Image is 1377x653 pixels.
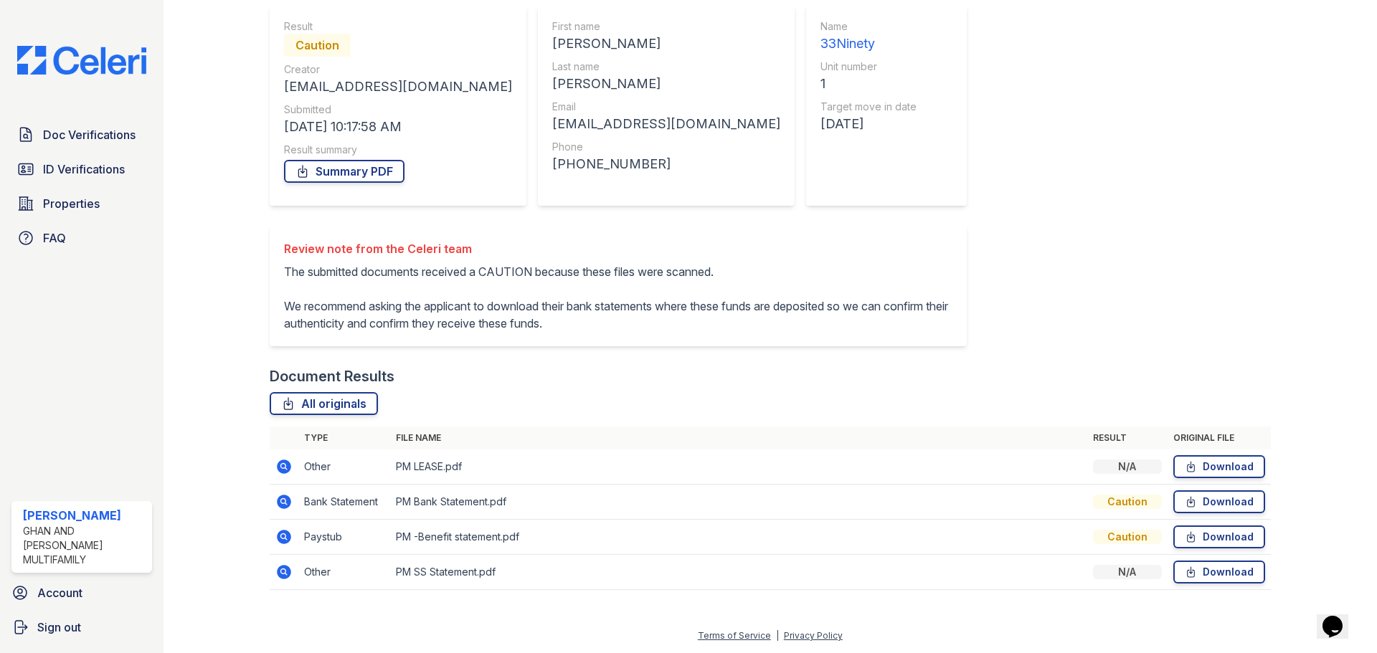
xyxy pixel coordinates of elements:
[43,126,136,143] span: Doc Verifications
[1173,525,1265,548] a: Download
[1168,426,1271,449] th: Original file
[284,62,512,77] div: Creator
[552,114,780,134] div: [EMAIL_ADDRESS][DOMAIN_NAME]
[552,140,780,154] div: Phone
[270,392,378,415] a: All originals
[298,520,390,555] td: Paystub
[820,114,917,134] div: [DATE]
[270,366,394,386] div: Document Results
[23,524,146,567] div: Ghan and [PERSON_NAME] Multifamily
[11,155,152,183] a: ID Verifications
[390,555,1087,590] td: PM SS Statement.pdf
[784,630,843,641] a: Privacy Policy
[1087,426,1168,449] th: Result
[820,34,917,54] div: 33Ninety
[37,584,82,601] span: Account
[6,578,158,607] a: Account
[284,160,404,183] a: Summary PDF
[552,19,780,34] div: First name
[820,59,917,74] div: Unit number
[552,74,780,94] div: [PERSON_NAME]
[1093,495,1162,509] div: Caution
[284,117,512,137] div: [DATE] 10:17:58 AM
[1093,459,1162,474] div: N/A
[820,19,917,54] a: Name 33Ninety
[390,449,1087,485] td: PM LEASE.pdf
[6,46,158,75] img: CE_Logo_Blue-a8612792a0a2168367f1c8372b55b34899dd931a85d93a1a3d3e32e68fde9ad4.png
[298,449,390,485] td: Other
[820,19,917,34] div: Name
[11,224,152,252] a: FAQ
[552,59,780,74] div: Last name
[37,619,81,636] span: Sign out
[284,19,512,34] div: Result
[284,143,512,157] div: Result summary
[1093,530,1162,544] div: Caution
[1173,561,1265,583] a: Download
[1173,490,1265,513] a: Download
[552,154,780,174] div: [PHONE_NUMBER]
[23,507,146,524] div: [PERSON_NAME]
[43,229,66,247] span: FAQ
[11,189,152,218] a: Properties
[284,263,952,332] p: The submitted documents received a CAUTION because these files were scanned. We recommend asking ...
[390,426,1087,449] th: File name
[776,630,779,641] div: |
[390,520,1087,555] td: PM -Benefit statement.pdf
[298,555,390,590] td: Other
[1317,596,1363,639] iframe: chat widget
[6,613,158,642] a: Sign out
[298,485,390,520] td: Bank Statement
[43,161,125,178] span: ID Verifications
[820,100,917,114] div: Target move in date
[390,485,1087,520] td: PM Bank Statement.pdf
[43,195,100,212] span: Properties
[284,77,512,97] div: [EMAIL_ADDRESS][DOMAIN_NAME]
[552,100,780,114] div: Email
[284,240,952,257] div: Review note from the Celeri team
[284,103,512,117] div: Submitted
[1173,455,1265,478] a: Download
[11,120,152,149] a: Doc Verifications
[284,34,351,57] div: Caution
[698,630,771,641] a: Terms of Service
[298,426,390,449] th: Type
[1093,565,1162,579] div: N/A
[820,74,917,94] div: 1
[552,34,780,54] div: [PERSON_NAME]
